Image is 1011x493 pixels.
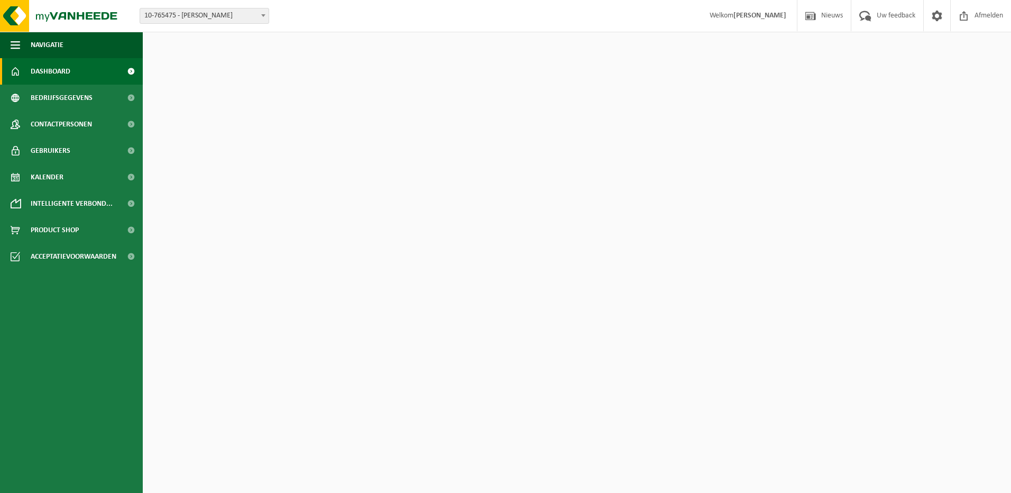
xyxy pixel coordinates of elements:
[31,138,70,164] span: Gebruikers
[31,164,63,190] span: Kalender
[31,85,93,111] span: Bedrijfsgegevens
[140,8,269,24] span: 10-765475 - HESBAYE FROST - GEER
[31,243,116,270] span: Acceptatievoorwaarden
[31,32,63,58] span: Navigatie
[733,12,786,20] strong: [PERSON_NAME]
[31,190,113,217] span: Intelligente verbond...
[31,111,92,138] span: Contactpersonen
[31,217,79,243] span: Product Shop
[140,8,269,23] span: 10-765475 - HESBAYE FROST - GEER
[31,58,70,85] span: Dashboard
